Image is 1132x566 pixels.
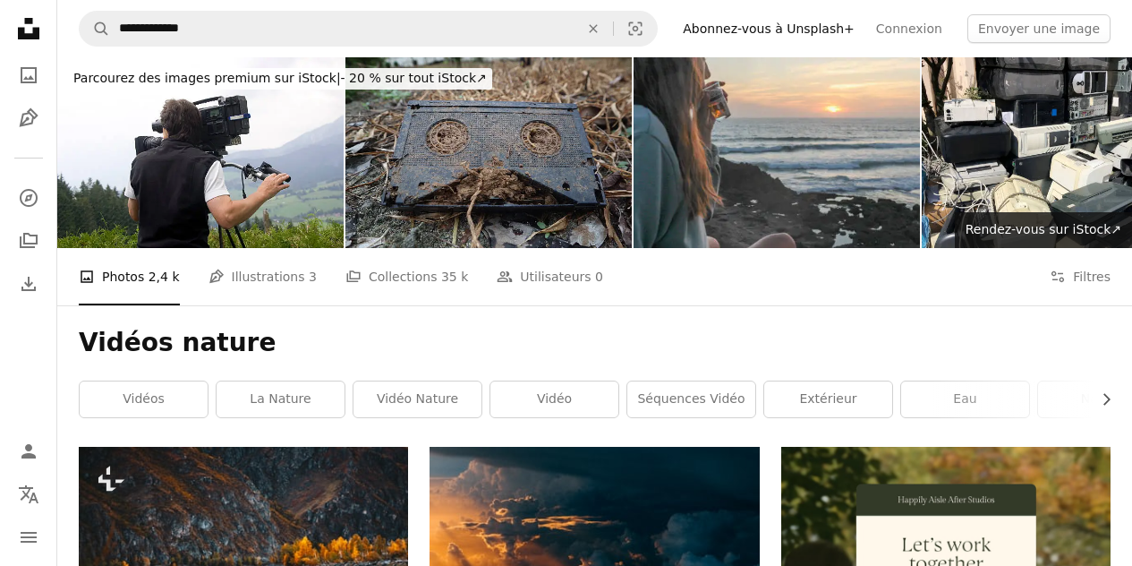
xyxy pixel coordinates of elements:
a: Historique de téléchargement [11,266,47,302]
a: Collections 35 k [345,248,468,305]
button: Envoyer une image [967,14,1111,43]
button: Rechercher sur Unsplash [80,12,110,46]
button: Langue [11,476,47,512]
a: Séquences vidéo [627,382,755,417]
a: Rendez-vous sur iStock↗ [955,212,1132,248]
a: Collections [11,223,47,259]
a: Vue d’automne d’un méandre d’une rivière de montagne Katun tournant à droite ; automne dans les m... [79,549,408,565]
div: - 20 % sur tout iStock ↗ [68,68,492,90]
a: Explorer [11,180,47,216]
a: Connexion [865,14,953,43]
img: Une jeune femme prend le thé sur la plage au coucher du soleil [634,57,920,248]
button: Effacer [574,12,613,46]
a: Utilisateurs 0 [497,248,603,305]
a: Extérieur [764,382,892,417]
img: Cassette Betacam SP [345,57,632,248]
a: Vidéos [80,382,208,417]
a: Eau [901,382,1029,417]
a: Illustrations 3 [209,248,317,305]
a: vidéo [490,382,618,417]
button: Recherche de visuels [614,12,657,46]
a: Vidéo Nature [353,382,481,417]
span: Rendez-vous sur iStock ↗ [966,222,1121,236]
span: 35 k [441,267,468,287]
span: Parcourez des images premium sur iStock | [73,71,341,85]
span: 0 [595,267,603,287]
a: Illustrations [11,100,47,136]
span: 3 [309,267,317,287]
a: Abonnez-vous à Unsplash+ [672,14,865,43]
a: Parcourez des images premium sur iStock|- 20 % sur tout iStock↗ [57,57,503,100]
a: Photos [11,57,47,93]
h1: Vidéos nature [79,327,1111,359]
a: la nature [217,382,345,417]
button: faire défiler la liste vers la droite [1090,382,1111,417]
button: Filtres [1050,248,1111,305]
button: Menu [11,519,47,555]
img: cameraman au travail [57,57,344,248]
a: Connexion / S’inscrire [11,433,47,469]
form: Rechercher des visuels sur tout le site [79,11,658,47]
